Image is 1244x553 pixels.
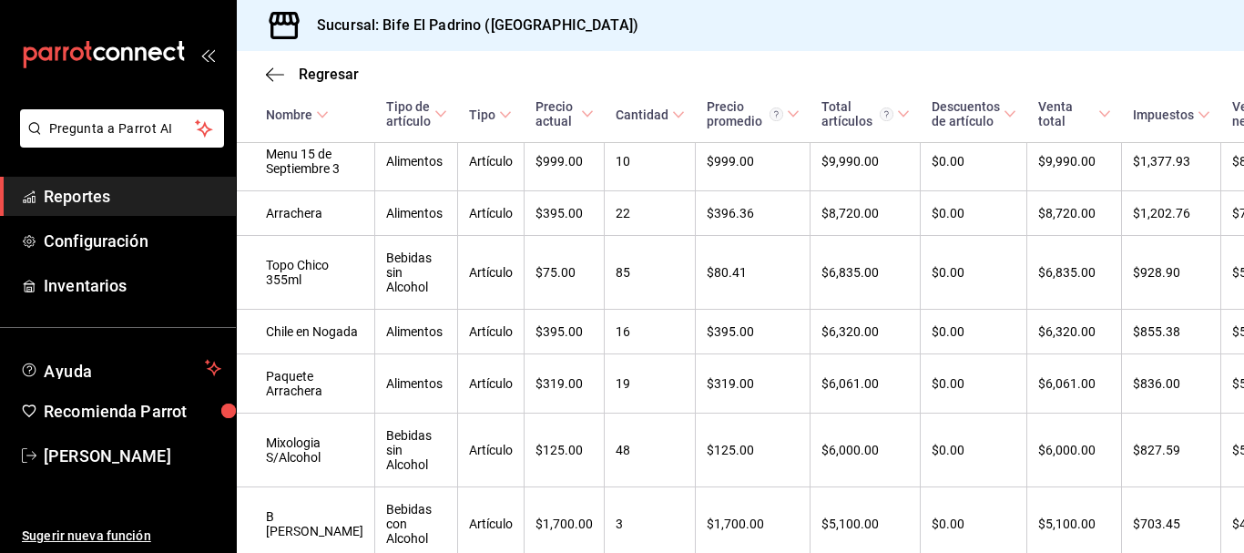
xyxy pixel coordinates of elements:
div: Total artículos [821,99,893,128]
td: 85 [605,236,696,310]
div: Cantidad [616,108,668,122]
td: $125.00 [525,414,605,487]
td: $395.00 [696,310,811,354]
span: Venta total [1038,99,1111,128]
div: Venta total [1038,99,1095,128]
td: $0.00 [921,310,1027,354]
td: $0.00 [921,354,1027,414]
td: Alimentos [375,191,458,236]
div: Tipo [469,108,495,122]
td: $6,835.00 [811,236,921,310]
td: $999.00 [525,132,605,191]
td: $827.59 [1122,414,1221,487]
td: Alimentos [375,354,458,414]
td: Chile en Nogada [237,310,375,354]
td: $6,061.00 [811,354,921,414]
a: Pregunta a Parrot AI [13,132,224,151]
td: Artículo [458,414,525,487]
h3: Sucursal: Bife El Padrino ([GEOGRAPHIC_DATA]) [302,15,638,36]
td: Arrachera [237,191,375,236]
button: Regresar [266,66,359,83]
td: 19 [605,354,696,414]
td: Artículo [458,191,525,236]
td: $6,835.00 [1027,236,1122,310]
span: Configuración [44,229,221,253]
td: $319.00 [696,354,811,414]
span: Precio promedio [707,99,800,128]
td: $1,202.76 [1122,191,1221,236]
td: $6,320.00 [1027,310,1122,354]
button: Pregunta a Parrot AI [20,109,224,148]
td: $999.00 [696,132,811,191]
td: Alimentos [375,132,458,191]
td: Paquete Arrachera [237,354,375,414]
svg: El total artículos considera cambios de precios en los artículos así como costos adicionales por ... [880,108,893,121]
span: Total artículos [821,99,910,128]
td: $1,377.93 [1122,132,1221,191]
span: Descuentos de artículo [932,99,1016,128]
td: $6,061.00 [1027,354,1122,414]
td: $80.41 [696,236,811,310]
td: $8,720.00 [1027,191,1122,236]
td: Bebidas sin Alcohol [375,236,458,310]
div: Impuestos [1133,108,1194,122]
span: Precio actual [535,99,594,128]
span: Ayuda [44,357,198,379]
span: Recomienda Parrot [44,399,221,424]
td: $125.00 [696,414,811,487]
span: [PERSON_NAME] [44,444,221,468]
td: $0.00 [921,132,1027,191]
span: Cantidad [616,108,685,122]
span: Regresar [299,66,359,83]
td: 22 [605,191,696,236]
td: Menu 15 de Septiembre 3 [237,132,375,191]
td: $836.00 [1122,354,1221,414]
td: $8,720.00 [811,191,921,236]
td: 16 [605,310,696,354]
td: Artículo [458,236,525,310]
td: Alimentos [375,310,458,354]
span: Impuestos [1133,108,1210,122]
div: Nombre [266,108,312,122]
td: Mixologia S/Alcohol [237,414,375,487]
td: 48 [605,414,696,487]
div: Descuentos de artículo [932,99,1000,128]
td: $395.00 [525,191,605,236]
td: $855.38 [1122,310,1221,354]
span: Reportes [44,184,221,209]
span: Nombre [266,108,329,122]
div: Tipo de artículo [386,99,431,128]
td: $0.00 [921,236,1027,310]
td: $0.00 [921,414,1027,487]
div: Precio actual [535,99,577,128]
td: $319.00 [525,354,605,414]
td: $6,000.00 [1027,414,1122,487]
td: Artículo [458,354,525,414]
td: $75.00 [525,236,605,310]
span: Tipo de artículo [386,99,447,128]
td: $395.00 [525,310,605,354]
td: $6,320.00 [811,310,921,354]
button: open_drawer_menu [200,47,215,62]
span: Sugerir nueva función [22,527,221,546]
td: $9,990.00 [811,132,921,191]
td: $396.36 [696,191,811,236]
td: $928.90 [1122,236,1221,310]
svg: Precio promedio = Total artículos / cantidad [770,108,783,121]
td: Bebidas sin Alcohol [375,414,458,487]
td: $6,000.00 [811,414,921,487]
td: Artículo [458,310,525,354]
div: Precio promedio [707,99,783,128]
td: Topo Chico 355ml [237,236,375,310]
span: Inventarios [44,273,221,298]
span: Tipo [469,108,512,122]
td: $9,990.00 [1027,132,1122,191]
td: $0.00 [921,191,1027,236]
td: Artículo [458,132,525,191]
span: Pregunta a Parrot AI [49,119,196,138]
td: 10 [605,132,696,191]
